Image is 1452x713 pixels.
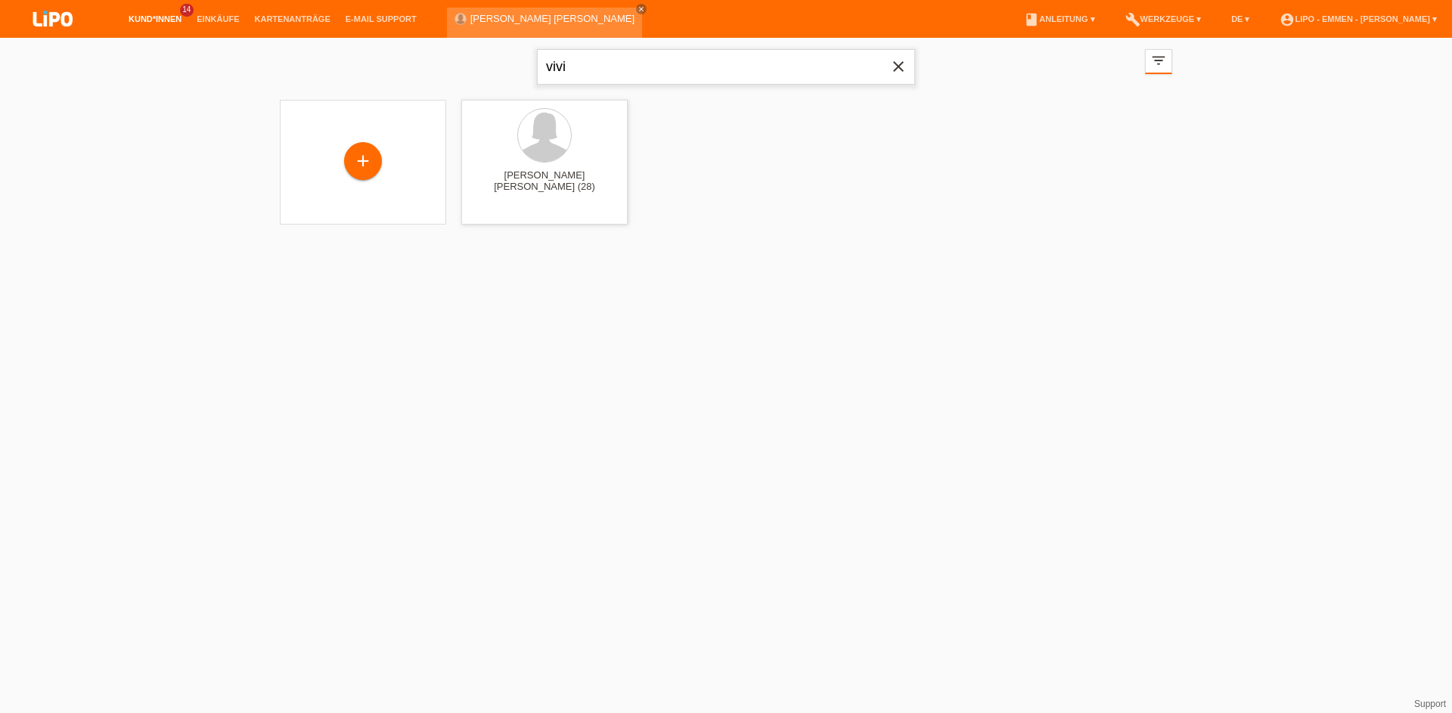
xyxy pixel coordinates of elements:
a: LIPO pay [15,31,91,42]
div: [PERSON_NAME] [PERSON_NAME] (28) [473,169,616,194]
a: Kund*innen [121,14,189,23]
input: Suche... [537,49,915,85]
i: account_circle [1280,12,1295,27]
i: book [1024,12,1039,27]
a: buildWerkzeuge ▾ [1118,14,1209,23]
a: account_circleLIPO - Emmen - [PERSON_NAME] ▾ [1272,14,1444,23]
i: build [1125,12,1140,27]
i: close [638,5,645,13]
i: close [889,57,907,76]
div: Kund*in hinzufügen [345,148,381,174]
a: DE ▾ [1224,14,1257,23]
a: Kartenanträge [247,14,338,23]
i: filter_list [1150,52,1167,69]
a: bookAnleitung ▾ [1016,14,1102,23]
span: 14 [180,4,194,17]
a: Einkäufe [189,14,247,23]
a: close [636,4,647,14]
a: Support [1414,699,1446,709]
a: [PERSON_NAME] [PERSON_NAME] [470,13,634,24]
a: E-Mail Support [338,14,424,23]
